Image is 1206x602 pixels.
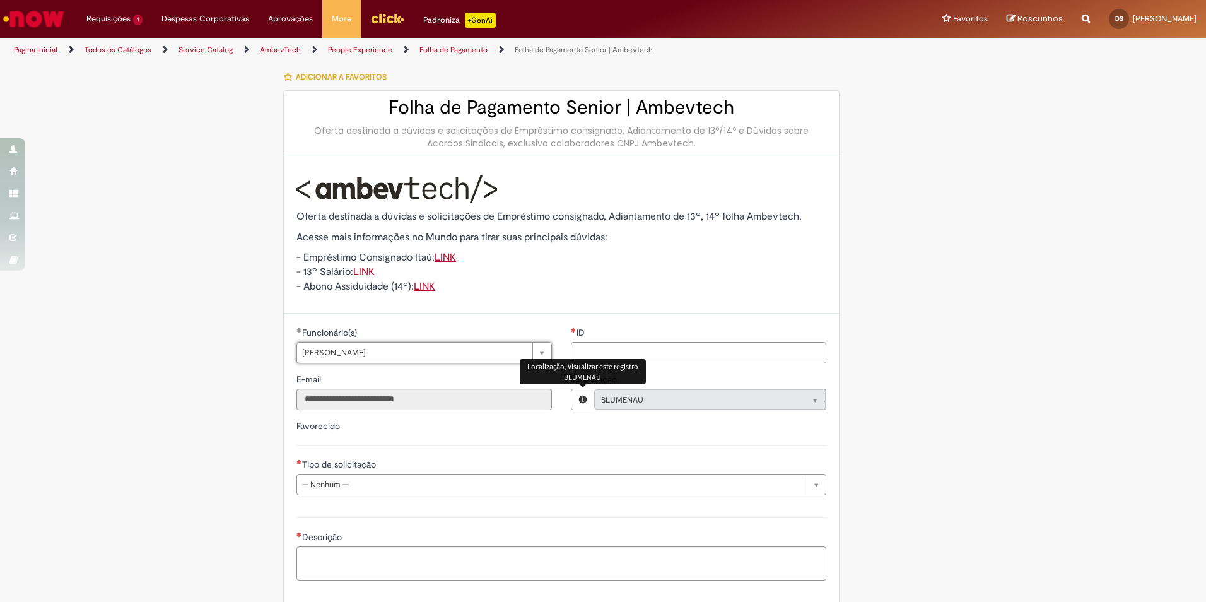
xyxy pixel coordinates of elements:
[1007,13,1063,25] a: Rascunhos
[9,38,795,62] ul: Trilhas de página
[296,97,826,118] h2: Folha de Pagamento Senior | Ambevtech
[133,15,143,25] span: 1
[296,266,375,278] span: - 13º Salário:
[435,251,456,264] a: LINK
[594,389,826,410] a: BLUMENAULimpar campo Localização
[419,45,488,55] a: Folha de Pagamento
[296,328,302,333] span: Obrigatório Preenchido
[1,6,66,32] img: ServiceNow
[296,231,607,244] span: Acesse mais informações no Mundo para tirar suas principais dúvidas:
[296,124,826,150] div: Oferta destinada a dúvidas e solicitações de Empréstimo consignado, Adiantamento de 13º/14º e Dúv...
[283,64,394,90] button: Adicionar a Favoritos
[571,328,577,333] span: Necessários
[14,45,57,55] a: Página inicial
[86,13,131,25] span: Requisições
[296,210,802,223] span: Oferta destinada a dúvidas e solicitações de Empréstimo consignado, Adiantamento de 13º, 14º folh...
[601,390,793,410] span: BLUMENAU
[571,342,826,363] input: ID
[302,327,360,338] span: Funcionário(s)
[296,280,435,293] span: - Abono Assiduidade (14º):
[296,389,552,410] input: E-mail
[423,13,496,28] div: Padroniza
[296,373,324,386] label: Somente leitura - E-mail
[1133,13,1197,24] span: [PERSON_NAME]
[179,45,233,55] a: Service Catalog
[520,359,646,384] div: Localização, Visualizar este registro BLUMENAU
[370,9,404,28] img: click_logo_yellow_360x200.png
[302,343,526,363] span: [PERSON_NAME]
[296,251,456,264] span: - Empréstimo Consignado Itaú:
[85,45,151,55] a: Todos os Catálogos
[414,280,435,293] a: LINK
[1017,13,1063,25] span: Rascunhos
[161,13,249,25] span: Despesas Corporativas
[353,266,375,278] a: LINK
[296,420,340,432] label: Favorecido
[953,13,988,25] span: Favoritos
[296,459,302,464] span: Necessários
[296,72,387,82] span: Adicionar a Favoritos
[260,45,301,55] a: AmbevTech
[328,45,392,55] a: People Experience
[515,45,653,55] a: Folha de Pagamento Senior | Ambevtech
[302,459,378,470] span: Tipo de solicitação
[332,13,351,25] span: More
[577,327,587,338] span: ID
[296,532,302,537] span: Necessários
[296,546,826,581] textarea: Descrição
[571,389,594,410] button: Localização, Visualizar este registro BLUMENAU
[465,13,496,28] p: +GenAi
[302,531,344,543] span: Descrição
[302,475,800,495] span: -- Nenhum --
[1115,15,1123,23] span: DS
[268,13,313,25] span: Aprovações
